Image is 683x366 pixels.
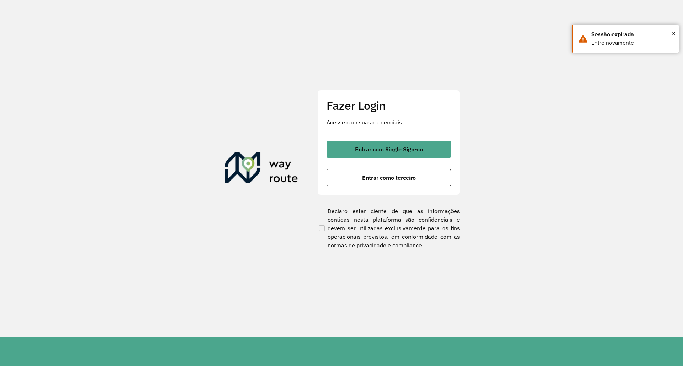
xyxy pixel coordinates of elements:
[327,169,451,186] button: button
[355,146,423,152] span: Entrar com Single Sign-on
[591,30,673,39] div: Sessão expirada
[591,39,673,47] div: Entre novamente
[327,99,451,112] h2: Fazer Login
[225,152,298,186] img: Roteirizador AmbevTech
[318,207,460,249] label: Declaro estar ciente de que as informações contidas nesta plataforma são confidenciais e devem se...
[362,175,416,181] span: Entrar como terceiro
[327,118,451,127] p: Acesse com suas credenciais
[672,28,676,39] button: Close
[672,28,676,39] span: ×
[327,141,451,158] button: button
